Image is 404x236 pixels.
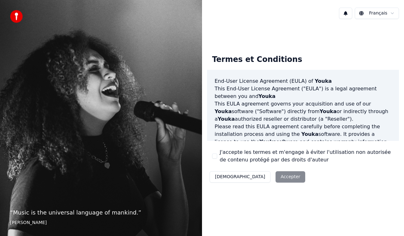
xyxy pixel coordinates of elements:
[215,108,232,114] span: Youka
[207,50,307,70] div: Termes et Conditions
[301,131,318,137] span: Youka
[215,77,391,85] h3: End-User License Agreement (EULA) of
[315,78,332,84] span: Youka
[10,208,192,217] p: “ Music is the universal language of mankind. ”
[215,85,391,100] p: This End-User License Agreement ("EULA") is a legal agreement between you and
[259,139,276,145] span: Youka
[320,108,337,114] span: Youka
[215,123,391,153] p: Please read this EULA agreement carefully before completing the installation process and using th...
[218,116,235,122] span: Youka
[10,10,23,23] img: youka
[220,148,394,164] label: J'accepte les termes et m'engage à éviter l'utilisation non autorisée de contenu protégé par des ...
[210,171,270,183] button: [DEMOGRAPHIC_DATA]
[258,93,276,99] span: Youka
[215,100,391,123] p: This EULA agreement governs your acquisition and use of our software ("Software") directly from o...
[10,220,192,226] footer: [PERSON_NAME]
